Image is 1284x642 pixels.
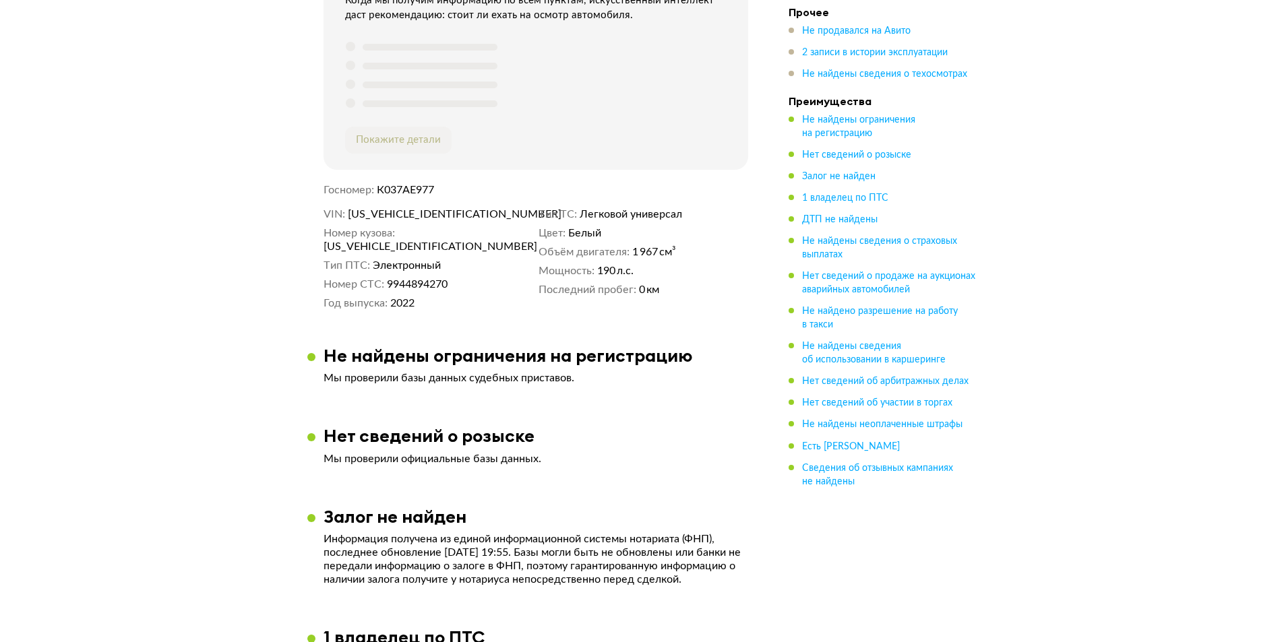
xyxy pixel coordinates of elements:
[324,259,370,272] dt: Тип ПТС
[324,532,748,586] p: Информация получена из единой информационной системы нотариата (ФНП), последнее обновление [DATE]...
[539,264,594,278] dt: Мощность
[802,26,911,36] span: Не продавался на Авито
[539,245,630,259] dt: Объём двигателя
[802,115,915,138] span: Не найдены ограничения на регистрацию
[802,342,946,364] span: Не найдены сведения об использовании в каршеринге
[387,278,448,291] span: 9944894270
[802,236,957,259] span: Не найдены сведения о страховых выплатах
[324,345,693,366] h3: Не найдены ограничения на регистрацию
[324,240,479,253] span: [US_VEHICLE_IDENTIFICATION_NUMBER]
[580,207,682,221] span: Легковой универсал
[597,264,634,278] span: 190 л.с.
[324,226,395,240] dt: Номер кузова
[568,226,601,240] span: Белый
[802,172,876,181] span: Залог не найден
[539,226,565,240] dt: Цвет
[802,377,969,386] span: Нет сведений об арбитражных делах
[789,5,977,19] h4: Прочее
[324,207,345,221] dt: VIN
[324,452,748,466] p: Мы проверили официальные базы данных.
[345,127,452,154] button: Покажите детали
[377,185,434,195] span: К037АЕ977
[802,398,952,408] span: Нет сведений об участии в торгах
[324,371,748,385] p: Мы проверили базы данных судебных приставов.
[390,296,415,310] span: 2022
[802,307,958,329] span: Не найдено разрешение на работу в такси
[802,48,948,57] span: 2 записи в истории эксплуатации
[802,463,953,486] span: Сведения об отзывных кампаниях не найдены
[802,441,900,451] span: Есть [PERSON_NAME]
[802,271,975,294] span: Нет сведений о продаже на аукционах аварийных автомобилей
[802,193,888,203] span: 1 владелец по ПТС
[632,245,676,259] span: 1 967 см³
[348,207,503,221] span: [US_VEHICLE_IDENTIFICATION_NUMBER]
[802,215,878,224] span: ДТП не найдены
[324,183,374,197] dt: Госномер
[639,283,659,296] span: 0 км
[324,278,384,291] dt: Номер СТС
[324,506,466,527] h3: Залог не найден
[324,296,388,310] dt: Год выпуска
[802,420,962,429] span: Не найдены неоплаченные штрафы
[802,69,967,79] span: Не найдены сведения о техосмотрах
[356,135,441,145] span: Покажите детали
[539,283,636,296] dt: Последний пробег
[373,259,441,272] span: Электронный
[324,425,534,446] h3: Нет сведений о розыске
[802,150,911,160] span: Нет сведений о розыске
[539,207,577,221] dt: Тип ТС
[789,94,977,108] h4: Преимущества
